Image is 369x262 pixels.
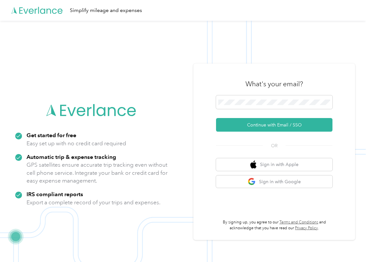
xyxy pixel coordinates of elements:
img: google logo [248,178,256,186]
button: google logoSign in with Google [216,175,332,188]
p: Easy set up with no credit card required [27,139,126,148]
img: apple logo [250,161,257,169]
p: By signing up, you agree to our and acknowledge that you have read our . [216,220,332,231]
strong: Get started for free [27,132,76,138]
button: Continue with Email / SSO [216,118,332,132]
strong: Automatic trip & expense tracking [27,153,116,160]
a: Privacy Policy [295,226,318,231]
h3: What's your email? [245,79,303,89]
div: Simplify mileage and expenses [70,6,142,15]
strong: IRS compliant reports [27,191,83,197]
a: Terms and Conditions [279,220,318,225]
button: apple logoSign in with Apple [216,158,332,171]
p: GPS satellites ensure accurate trip tracking even without cell phone service. Integrate your bank... [27,161,168,185]
span: OR [263,142,286,149]
p: Export a complete record of your trips and expenses. [27,198,160,207]
iframe: Everlance-gr Chat Button Frame [333,226,369,262]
